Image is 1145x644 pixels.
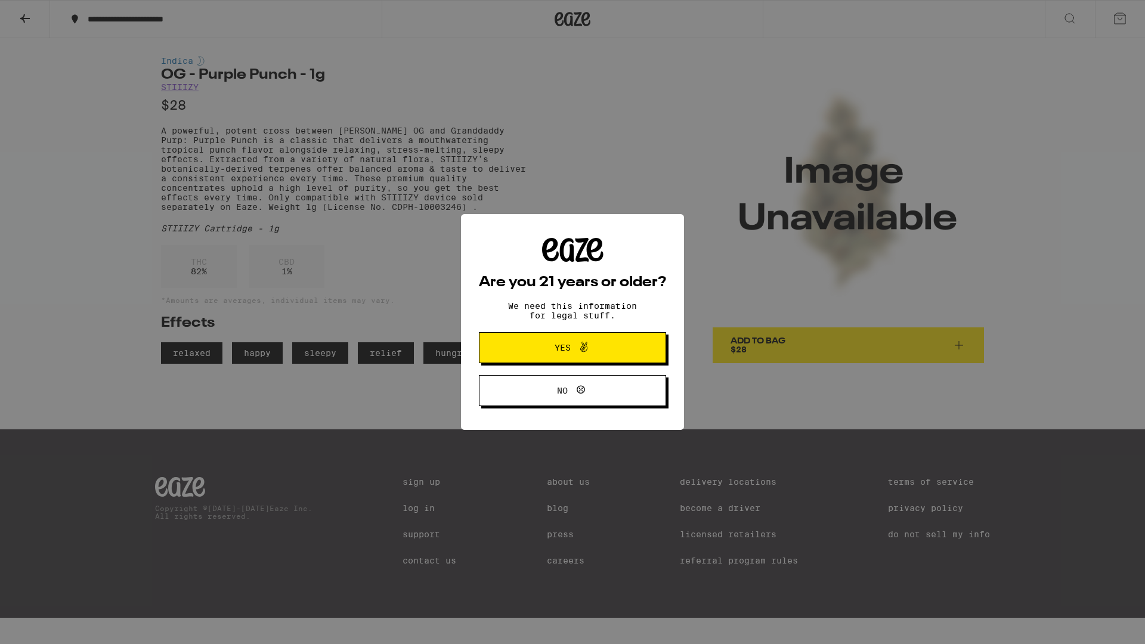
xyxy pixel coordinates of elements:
h2: Are you 21 years or older? [479,275,666,290]
span: No [557,386,568,395]
p: We need this information for legal stuff. [498,301,647,320]
button: No [479,375,666,406]
button: Yes [479,332,666,363]
span: Yes [555,343,571,352]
